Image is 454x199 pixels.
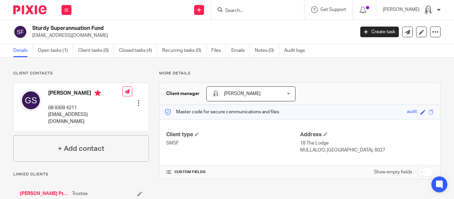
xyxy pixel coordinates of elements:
[13,172,149,177] p: Linked clients
[13,71,149,76] p: Client contacts
[20,190,69,197] a: [PERSON_NAME] Pty Ltd
[255,44,279,57] a: Notes (0)
[72,190,88,197] span: Trustee
[13,5,47,14] img: Pixie
[48,111,122,125] p: [EMAIL_ADDRESS][DOMAIN_NAME]
[383,6,419,13] p: [PERSON_NAME]
[38,44,73,57] a: Open tasks (1)
[300,147,434,153] p: MULLALOO, [GEOGRAPHIC_DATA], 6027
[13,25,27,39] img: svg%3E
[224,8,284,14] input: Search
[78,44,114,57] a: Client tasks (0)
[166,169,300,175] h4: CUSTOM FIELDS
[407,108,417,116] div: audit
[159,71,441,76] p: More details
[212,90,220,98] img: Eleanor%20Shakeshaft.jpg
[166,140,300,147] p: SMSF
[48,105,122,111] p: 08 9309 4211
[300,140,434,147] p: 18 The Lodge
[165,109,279,115] p: Master code for secure communications and files
[300,131,434,138] h4: Address
[32,25,287,32] h2: Sturdy Superannuation Fund
[166,90,200,97] h3: Client manager
[94,90,101,96] i: Primary
[166,131,300,138] h4: Client type
[284,44,310,57] a: Audit logs
[20,90,42,111] img: svg%3E
[162,44,206,57] a: Recurring tasks (0)
[32,32,350,39] p: [EMAIL_ADDRESS][DOMAIN_NAME]
[320,7,346,12] span: Get Support
[13,44,33,57] a: Details
[58,144,104,154] h4: + Add contact
[423,5,433,15] img: Eleanor%20Shakeshaft.jpg
[360,27,399,37] a: Create task
[224,91,261,96] span: [PERSON_NAME]
[48,90,122,98] h4: [PERSON_NAME]
[231,44,250,57] a: Emails
[119,44,157,57] a: Closed tasks (4)
[211,44,226,57] a: Files
[374,169,412,175] label: Show empty fields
